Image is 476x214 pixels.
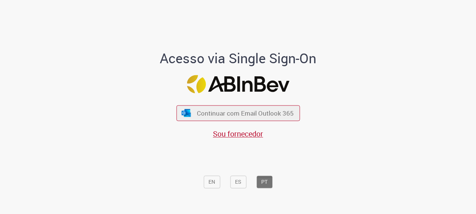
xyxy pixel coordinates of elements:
[176,106,300,121] button: ícone Azure/Microsoft 360 Continuar com Email Outlook 365
[256,175,272,188] button: PT
[134,51,342,66] h1: Acesso via Single Sign-On
[213,129,263,139] a: Sou fornecedor
[197,109,294,117] span: Continuar com Email Outlook 365
[181,109,192,117] img: ícone Azure/Microsoft 360
[230,175,246,188] button: ES
[204,175,220,188] button: EN
[187,75,289,94] img: Logo ABInBev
